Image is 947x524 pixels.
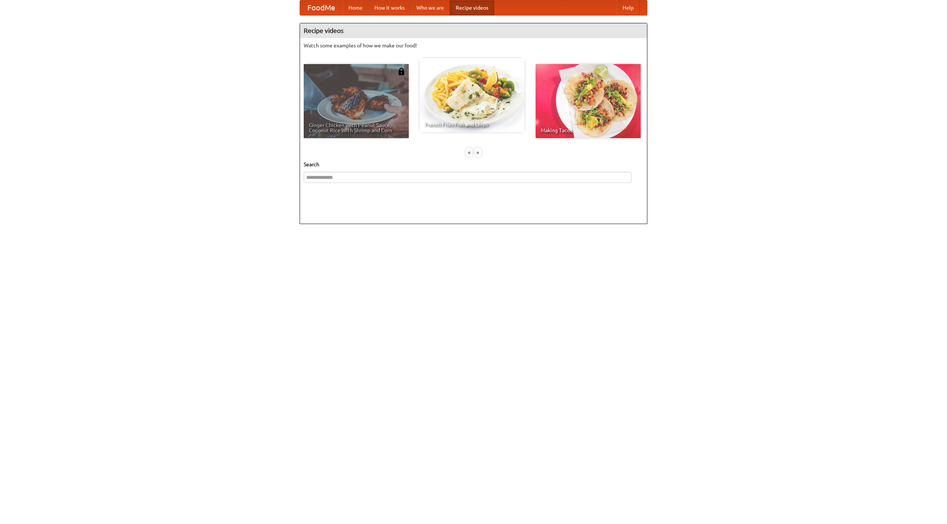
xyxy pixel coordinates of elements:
h4: Recipe videos [300,23,647,38]
img: 483408.png [398,68,405,75]
p: Watch some examples of how we make our food! [304,42,643,49]
div: » [475,148,481,157]
a: French Fries Fish and Chips [419,58,525,132]
a: How it works [368,0,411,15]
a: Help [617,0,640,15]
a: Home [343,0,368,15]
a: Making Tacos [536,64,641,138]
a: Who we are [411,0,450,15]
a: Recipe videos [450,0,494,15]
a: FoodMe [300,0,343,15]
div: « [466,148,472,157]
span: French Fries Fish and Chips [425,122,519,127]
span: Making Tacos [541,128,636,133]
h5: Search [304,161,643,168]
